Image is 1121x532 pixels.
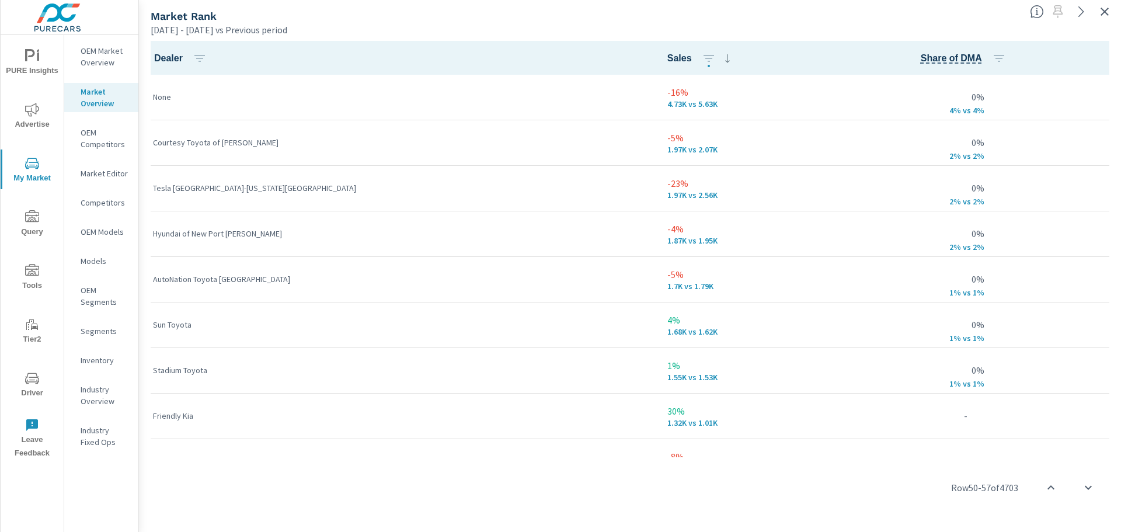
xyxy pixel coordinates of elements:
p: 1,969 vs 2,074 [667,145,806,154]
div: Inventory [64,352,138,369]
button: Exit Fullscreen [1095,2,1114,21]
p: s 1% [967,378,995,389]
div: Industry Fixed Ops [64,422,138,451]
span: Tier2 [4,318,60,346]
div: Models [64,252,138,270]
a: See more details in report [1072,2,1091,21]
p: Industry Fixed Ops [81,425,129,448]
p: Competitors [81,197,129,208]
p: AutoNation Toyota [GEOGRAPHIC_DATA] [153,273,649,285]
p: 30% [667,404,806,418]
p: 1,870 vs 1,945 [667,236,806,245]
p: 1% [667,359,806,373]
div: Market Editor [64,165,138,182]
p: Tesla [GEOGRAPHIC_DATA]-[US_STATE][GEOGRAPHIC_DATA] [153,182,649,194]
p: None [153,91,649,103]
p: 1% v [937,333,967,343]
p: Segments [81,325,129,337]
h5: Market Rank [151,10,217,22]
p: 0% [972,227,984,241]
p: -5% [667,131,806,145]
p: 1,678 vs 1,618 [667,327,806,336]
p: [DATE] - [DATE] vs Previous period [151,23,287,37]
p: -4% [667,222,806,236]
div: Segments [64,322,138,340]
p: Market Overview [81,86,129,109]
div: OEM Segments [64,281,138,311]
p: Models [81,255,129,267]
span: Select a preset date range to save this widget [1049,2,1067,21]
span: Sales [667,51,734,65]
p: OEM Models [81,226,129,238]
p: OEM Segments [81,284,129,308]
p: 2% v [937,242,967,252]
div: OEM Market Overview [64,42,138,71]
span: Driver [4,371,60,400]
span: Tools [4,264,60,293]
p: OEM Competitors [81,127,129,150]
div: OEM Models [64,223,138,241]
button: scroll to bottom [1074,474,1102,502]
span: Advertise [4,103,60,131]
p: 4% v [937,105,967,116]
p: 1% v [937,378,967,389]
p: 0% [972,363,984,377]
p: 0% [972,135,984,149]
div: OEM Competitors [64,124,138,153]
span: Leave Feedback [4,418,60,460]
p: -5% [667,267,806,281]
p: 2% v [937,196,967,207]
p: s 4% [967,105,995,116]
p: 0% [972,272,984,286]
p: 1,321 vs 1,013 [667,418,806,427]
span: Query [4,210,60,239]
p: 1,545 vs 1,529 [667,373,806,382]
p: -8% [667,450,806,464]
div: Competitors [64,194,138,211]
span: Dealer Sales / Total Market Sales. [921,51,982,65]
p: -23% [667,176,806,190]
p: 0% [972,181,984,195]
p: - [964,409,967,423]
p: s 2% [967,242,995,252]
button: scroll to top [1037,474,1065,502]
div: nav menu [1,35,64,465]
p: s 1% [967,333,995,343]
p: Stadium Toyota [153,364,649,376]
p: 1,969 vs 2,564 [667,190,806,200]
span: Dealer [154,51,211,65]
span: PURE Insights [4,49,60,78]
p: s 2% [967,196,995,207]
p: 0% [972,90,984,104]
p: s 2% [967,151,995,161]
span: My Market [4,157,60,185]
div: Industry Overview [64,381,138,410]
p: 4% [667,313,806,327]
p: -16% [667,85,806,99]
p: Friendly Kia [153,410,649,422]
p: 2% v [937,151,967,161]
p: Hyundai of New Port [PERSON_NAME] [153,228,649,239]
p: Inventory [81,354,129,366]
p: Industry Overview [81,384,129,407]
span: Share of DMA [921,51,1011,65]
p: 0% [972,318,984,332]
p: Sun Toyota [153,319,649,331]
p: 1,703 vs 1,788 [667,281,806,291]
p: 4,728 vs 5,632 [667,99,806,109]
div: Market Overview [64,83,138,112]
p: Row 50 - 57 of 4703 [951,481,1018,495]
p: s 1% [967,287,995,298]
p: Courtesy Toyota of [PERSON_NAME] [153,137,649,148]
p: 1% v [937,287,967,298]
span: Market Rank shows you how dealerships rank, in terms of sales, against other dealerships nationwi... [1030,5,1044,19]
p: OEM Market Overview [81,45,129,68]
p: Market Editor [81,168,129,179]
